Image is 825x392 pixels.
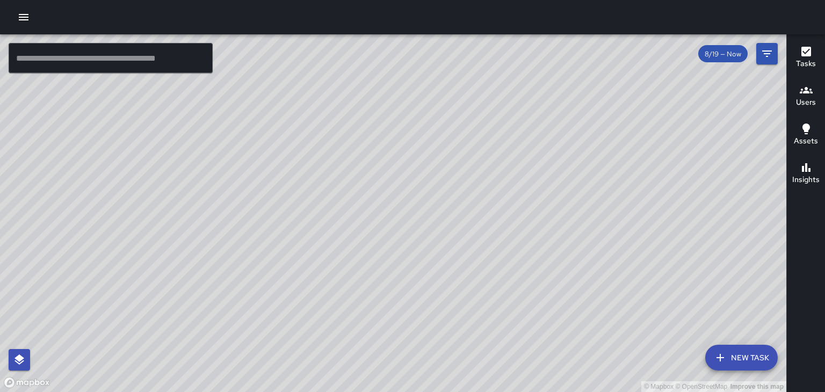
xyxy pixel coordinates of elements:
h6: Assets [794,135,818,147]
h6: Users [796,97,816,108]
button: Assets [787,116,825,155]
button: Users [787,77,825,116]
h6: Tasks [796,58,816,70]
button: Filters [756,43,778,64]
button: Insights [787,155,825,193]
button: Tasks [787,39,825,77]
h6: Insights [792,174,820,186]
span: 8/19 — Now [698,49,748,59]
button: New Task [705,345,778,371]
